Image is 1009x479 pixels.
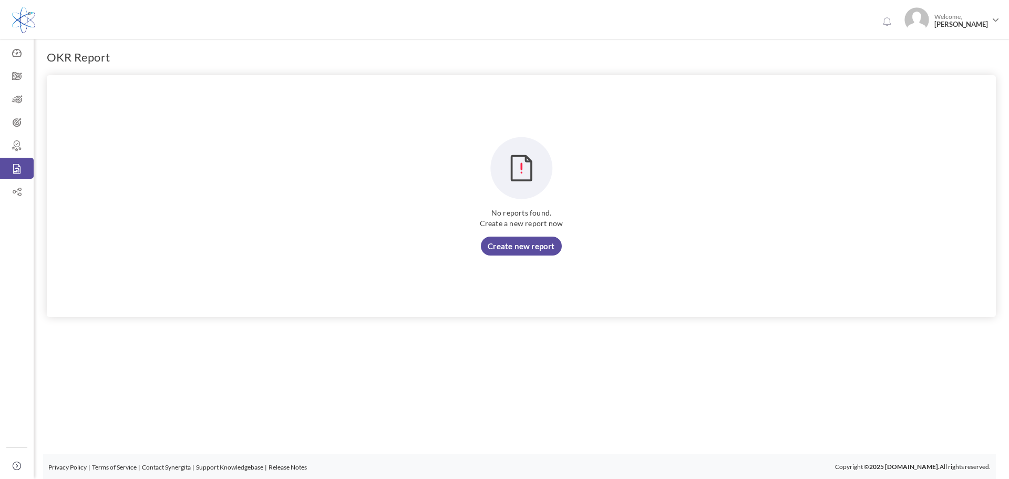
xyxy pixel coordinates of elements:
[88,462,90,473] li: |
[192,462,194,473] li: |
[48,463,87,471] a: Privacy Policy
[92,463,137,471] a: Terms of Service
[269,463,307,471] a: Release Notes
[929,7,991,34] span: Welcome,
[12,7,35,33] img: Logo
[47,208,996,229] small: No reports found. Create a new report now
[138,462,140,473] li: |
[934,21,988,28] span: [PERSON_NAME]
[878,14,895,30] a: Notifications
[900,3,1004,34] a: Photo Welcome,[PERSON_NAME]
[47,50,110,65] h1: OKR Report
[481,237,561,256] a: Create new report
[490,137,553,200] img: Emptyobjective.svg
[142,463,191,471] a: Contact Synergita
[869,463,940,471] b: 2025 [DOMAIN_NAME].
[835,462,991,472] p: Copyright © All rights reserved.
[904,7,929,32] img: Photo
[265,462,267,473] li: |
[196,463,263,471] a: Support Knowledgebase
